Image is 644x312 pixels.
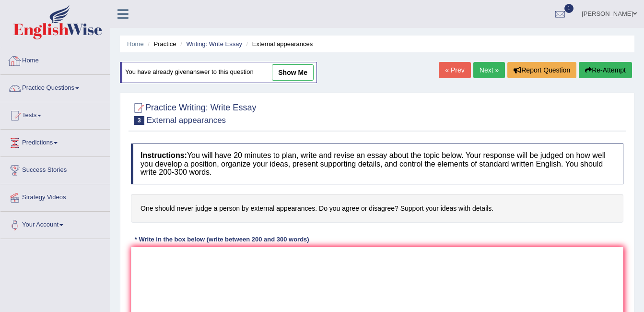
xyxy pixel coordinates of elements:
[564,4,574,13] span: 1
[141,151,187,159] b: Instructions:
[272,64,314,81] a: show me
[186,40,242,48] a: Writing: Write Essay
[439,62,470,78] a: « Prev
[134,116,144,125] span: 3
[127,40,144,48] a: Home
[131,101,256,125] h2: Practice Writing: Write Essay
[0,102,110,126] a: Tests
[473,62,505,78] a: Next »
[0,157,110,181] a: Success Stories
[244,39,313,48] li: External appearances
[0,130,110,154] a: Predictions
[0,212,110,236] a: Your Account
[507,62,576,78] button: Report Question
[145,39,176,48] li: Practice
[131,194,623,223] h4: One should never judge a person by external appearances. Do you agree or disagree? Support your i...
[0,48,110,72] a: Home
[0,75,110,99] a: Practice Questions
[147,116,226,125] small: External appearances
[579,62,632,78] button: Re-Attempt
[120,62,317,83] div: You have already given answer to this question
[0,184,110,208] a: Strategy Videos
[131,144,623,184] h4: You will have 20 minutes to plan, write and revise an essay about the topic below. Your response ...
[131,235,313,244] div: * Write in the box below (write between 200 and 300 words)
